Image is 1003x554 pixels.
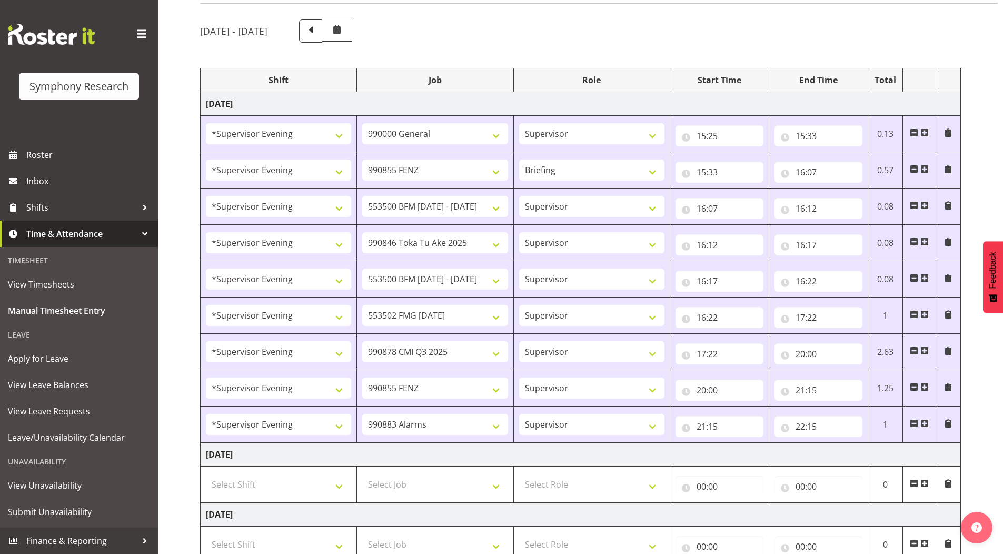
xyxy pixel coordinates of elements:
span: Submit Unavailability [8,504,150,520]
td: [DATE] [201,92,961,116]
input: Click to select... [676,380,763,401]
div: Timesheet [3,250,155,271]
div: Total [873,74,898,86]
span: View Leave Requests [8,403,150,419]
div: End Time [774,74,862,86]
td: 0.08 [868,225,903,261]
span: Roster [26,147,153,163]
td: 0.13 [868,116,903,152]
a: View Timesheets [3,271,155,298]
td: 2.63 [868,334,903,370]
input: Click to select... [676,125,763,146]
span: View Timesheets [8,276,150,292]
input: Click to select... [774,125,862,146]
img: help-xxl-2.png [971,522,982,533]
input: Click to select... [774,198,862,219]
input: Click to select... [676,343,763,364]
span: Inbox [26,173,153,189]
a: Submit Unavailability [3,499,155,525]
input: Click to select... [774,416,862,437]
a: Leave/Unavailability Calendar [3,424,155,451]
input: Click to select... [676,307,763,328]
span: Finance & Reporting [26,533,137,549]
div: Leave [3,324,155,345]
span: Time & Attendance [26,226,137,242]
input: Click to select... [676,234,763,255]
td: [DATE] [201,443,961,467]
span: Feedback [988,252,998,289]
div: Symphony Research [29,78,128,94]
div: Role [519,74,664,86]
input: Click to select... [676,416,763,437]
input: Click to select... [774,476,862,497]
td: 0.08 [868,261,903,298]
input: Click to select... [774,234,862,255]
a: View Unavailability [3,472,155,499]
div: Start Time [676,74,763,86]
input: Click to select... [774,307,862,328]
input: Click to select... [676,476,763,497]
td: [DATE] [201,503,961,527]
input: Click to select... [774,380,862,401]
span: View Leave Balances [8,377,150,393]
div: Unavailability [3,451,155,472]
img: Rosterit website logo [8,24,95,45]
div: Shift [206,74,351,86]
td: 1.25 [868,370,903,407]
button: Feedback - Show survey [983,241,1003,313]
input: Click to select... [774,162,862,183]
a: View Leave Requests [3,398,155,424]
span: Leave/Unavailability Calendar [8,430,150,446]
span: Apply for Leave [8,351,150,367]
input: Click to select... [676,162,763,183]
td: 0.57 [868,152,903,189]
input: Click to select... [676,271,763,292]
td: 0 [868,467,903,503]
a: Manual Timesheet Entry [3,298,155,324]
td: 0.08 [868,189,903,225]
a: View Leave Balances [3,372,155,398]
input: Click to select... [774,343,862,364]
h5: [DATE] - [DATE] [200,25,267,37]
td: 1 [868,298,903,334]
span: View Unavailability [8,478,150,493]
input: Click to select... [676,198,763,219]
div: Job [362,74,508,86]
input: Click to select... [774,271,862,292]
td: 1 [868,407,903,443]
span: Manual Timesheet Entry [8,303,150,319]
span: Shifts [26,200,137,215]
a: Apply for Leave [3,345,155,372]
